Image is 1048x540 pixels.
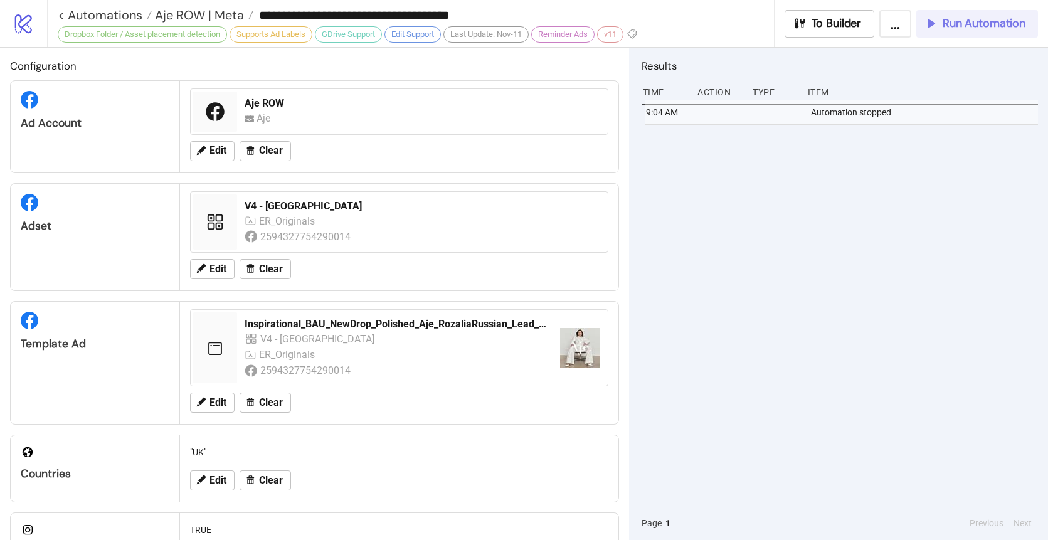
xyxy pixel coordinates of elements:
[810,100,1041,124] div: Automation stopped
[209,145,226,156] span: Edit
[812,16,862,31] span: To Builder
[21,116,169,130] div: Ad Account
[190,141,235,161] button: Edit
[240,141,291,161] button: Clear
[21,467,169,481] div: Countries
[943,16,1025,31] span: Run Automation
[190,393,235,413] button: Edit
[259,263,283,275] span: Clear
[240,393,291,413] button: Clear
[384,26,441,43] div: Edit Support
[240,470,291,490] button: Clear
[751,80,798,104] div: Type
[245,199,600,213] div: V4 - [GEOGRAPHIC_DATA]
[785,10,875,38] button: To Builder
[642,80,688,104] div: Time
[1010,516,1035,530] button: Next
[209,475,226,486] span: Edit
[259,347,318,363] div: ER_Originals
[185,440,613,464] div: "UK"
[190,470,235,490] button: Edit
[259,475,283,486] span: Clear
[916,10,1038,38] button: Run Automation
[443,26,529,43] div: Last Update: Nov-11
[260,229,352,245] div: 2594327754290014
[259,397,283,408] span: Clear
[190,259,235,279] button: Edit
[315,26,382,43] div: GDrive Support
[807,80,1038,104] div: Item
[21,219,169,233] div: Adset
[560,328,600,368] img: https://scontent-fra3-2.xx.fbcdn.net/v/t15.5256-10/554988950_1326903939023865_6150668672911672902...
[21,337,169,351] div: Template Ad
[696,80,743,104] div: Action
[531,26,595,43] div: Reminder Ads
[58,26,227,43] div: Dropbox Folder / Asset placement detection
[879,10,911,38] button: ...
[209,263,226,275] span: Edit
[645,100,691,124] div: 9:04 AM
[209,397,226,408] span: Edit
[259,213,318,229] div: ER_Originals
[245,317,550,331] div: Inspirational_BAU_NewDrop_Polished_Aje_RozaliaRussian_Lead_Tactical_Video_20251001_Automatic_UK
[10,58,619,74] h2: Configuration
[257,110,276,126] div: Aje
[240,259,291,279] button: Clear
[260,363,352,378] div: 2594327754290014
[245,97,600,110] div: Aje ROW
[642,516,662,530] span: Page
[259,145,283,156] span: Clear
[260,331,376,347] div: V4 - [GEOGRAPHIC_DATA]
[662,516,674,530] button: 1
[966,516,1007,530] button: Previous
[230,26,312,43] div: Supports Ad Labels
[58,9,152,21] a: < Automations
[152,7,244,23] span: Aje ROW | Meta
[152,9,253,21] a: Aje ROW | Meta
[597,26,623,43] div: v11
[642,58,1038,74] h2: Results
